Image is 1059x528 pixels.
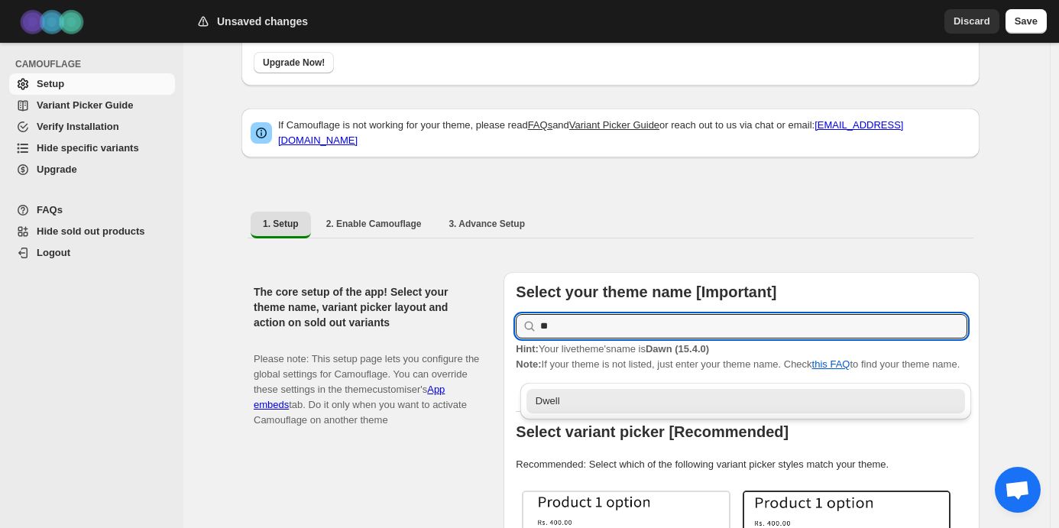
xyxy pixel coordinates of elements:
[326,218,422,230] span: 2. Enable Camouflage
[37,142,139,154] span: Hide specific variants
[254,284,479,330] h2: The core setup of the app! Select your theme name, variant picker layout and action on sold out v...
[516,457,967,472] p: Recommended: Select which of the following variant picker styles match your theme.
[449,218,525,230] span: 3. Advance Setup
[15,58,176,70] span: CAMOUFLAGE
[263,218,299,230] span: 1. Setup
[9,116,175,138] a: Verify Installation
[37,225,145,237] span: Hide sold out products
[516,343,709,355] span: Your live theme's name is
[254,336,479,428] p: Please note: This setup page lets you configure the global settings for Camouflage. You can overr...
[9,159,175,180] a: Upgrade
[516,358,541,370] strong: Note:
[9,73,175,95] a: Setup
[569,119,659,131] a: Variant Picker Guide
[954,14,990,29] span: Discard
[9,221,175,242] a: Hide sold out products
[995,467,1041,513] div: Open chat
[37,99,133,111] span: Variant Picker Guide
[278,118,970,148] p: If Camouflage is not working for your theme, please read and or reach out to us via chat or email:
[646,343,709,355] strong: Dawn (15.4.0)
[37,78,64,89] span: Setup
[516,423,789,440] b: Select variant picker [Recommended]
[520,389,972,413] li: Dwell
[9,242,175,264] a: Logout
[812,358,850,370] a: this FAQ
[9,95,175,116] a: Variant Picker Guide
[516,342,967,372] p: If your theme is not listed, just enter your theme name. Check to find your theme name.
[37,121,119,132] span: Verify Installation
[263,57,325,69] span: Upgrade Now!
[516,343,539,355] strong: Hint:
[9,138,175,159] a: Hide specific variants
[37,247,70,258] span: Logout
[37,164,77,175] span: Upgrade
[37,204,63,215] span: FAQs
[254,52,334,73] button: Upgrade Now!
[944,9,999,34] button: Discard
[217,14,308,29] h2: Unsaved changes
[1015,14,1038,29] span: Save
[536,394,957,409] div: Dwell
[1006,9,1047,34] button: Save
[528,119,553,131] a: FAQs
[9,199,175,221] a: FAQs
[516,283,776,300] b: Select your theme name [Important]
